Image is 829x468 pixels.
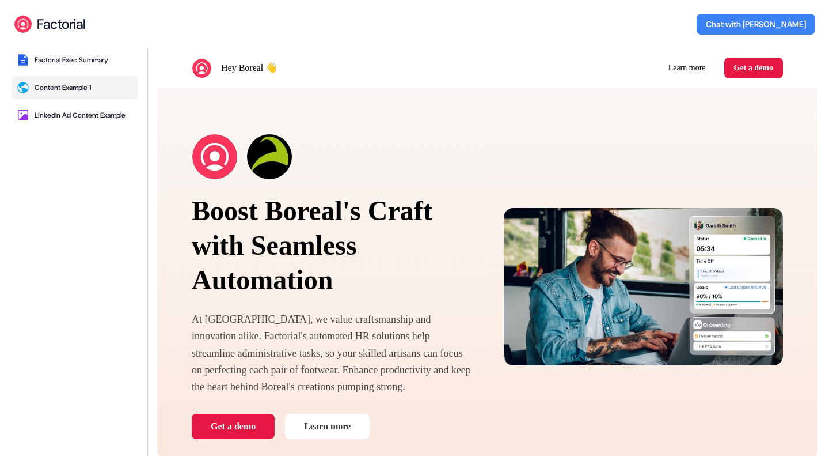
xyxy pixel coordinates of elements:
button: Get a demo [35,365,117,391]
div: Factorial [37,16,86,33]
button: Factorial Exec Summary [12,48,138,71]
button: Get a demo [567,9,626,30]
a: Learn more [128,365,212,391]
button: LinkedIn Ad Content Example [12,104,138,127]
div: Content Example 1 [35,83,91,92]
h1: Boost Boreal's Craft with Seamless Automation [35,145,314,249]
button: Content Example 1 [12,76,138,99]
button: Chat with [PERSON_NAME] [697,14,815,35]
p: At [GEOGRAPHIC_DATA], we value craftsmanship and innovation alike. Factorial's automated HR solut... [35,263,314,347]
a: Learn more [502,9,558,30]
p: Hey Boreal 👋 [64,13,120,27]
div: LinkedIn Ad Content Example [35,111,126,120]
div: Factorial Exec Summary [35,55,108,65]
